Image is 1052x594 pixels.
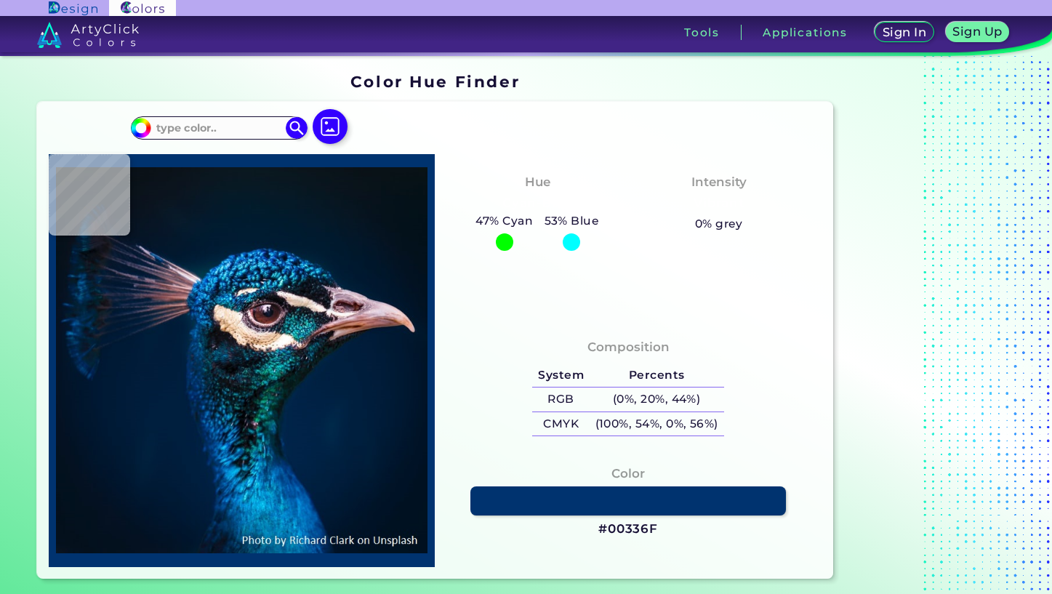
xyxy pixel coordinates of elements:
[611,463,645,484] h4: Color
[49,1,97,15] img: ArtyClick Design logo
[532,412,589,436] h5: CMYK
[37,22,140,48] img: logo_artyclick_colors_white.svg
[56,161,427,560] img: img_pavlin.jpg
[684,27,720,38] h3: Tools
[949,23,1006,41] a: Sign Up
[532,388,589,412] h5: RGB
[590,364,724,388] h5: Percents
[598,521,658,538] h3: #00336F
[497,195,579,212] h3: Cyan-Blue
[539,212,605,230] h5: 53% Blue
[763,27,848,38] h3: Applications
[590,388,724,412] h5: (0%, 20%, 44%)
[532,364,589,388] h5: System
[313,109,348,144] img: icon picture
[691,172,747,193] h4: Intensity
[687,195,750,212] h3: Vibrant
[695,214,743,233] h5: 0% grey
[470,212,539,230] h5: 47% Cyan
[590,412,724,436] h5: (100%, 54%, 0%, 56%)
[286,117,308,139] img: icon search
[587,337,670,358] h4: Composition
[525,172,550,193] h4: Hue
[350,71,520,92] h1: Color Hue Finder
[885,27,924,38] h5: Sign In
[151,118,286,137] input: type color..
[955,26,1000,37] h5: Sign Up
[878,23,931,41] a: Sign In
